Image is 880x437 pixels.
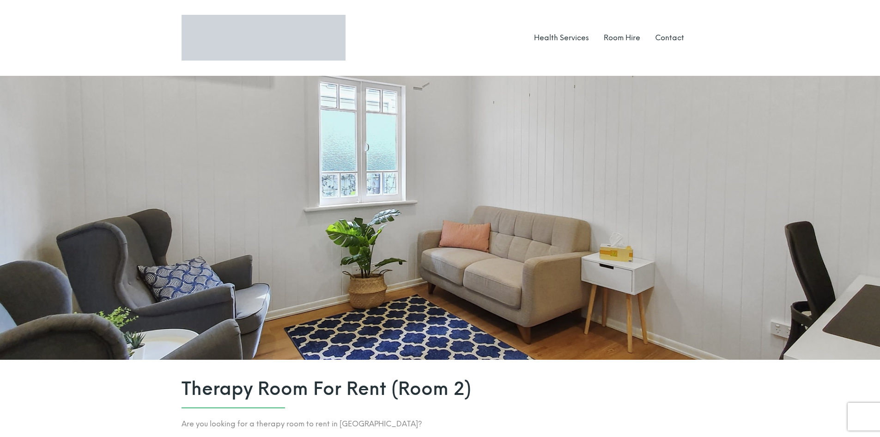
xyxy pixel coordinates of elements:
p: Are you looking for a therapy room to rent in [GEOGRAPHIC_DATA]? [182,418,699,431]
a: Room Hire [604,33,640,42]
span: Therapy Room For Rent (Room 2) [182,378,699,400]
a: Contact [655,33,684,42]
a: Health Services [534,33,589,42]
img: Logo Perfect Wellness 710x197 [182,15,346,61]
